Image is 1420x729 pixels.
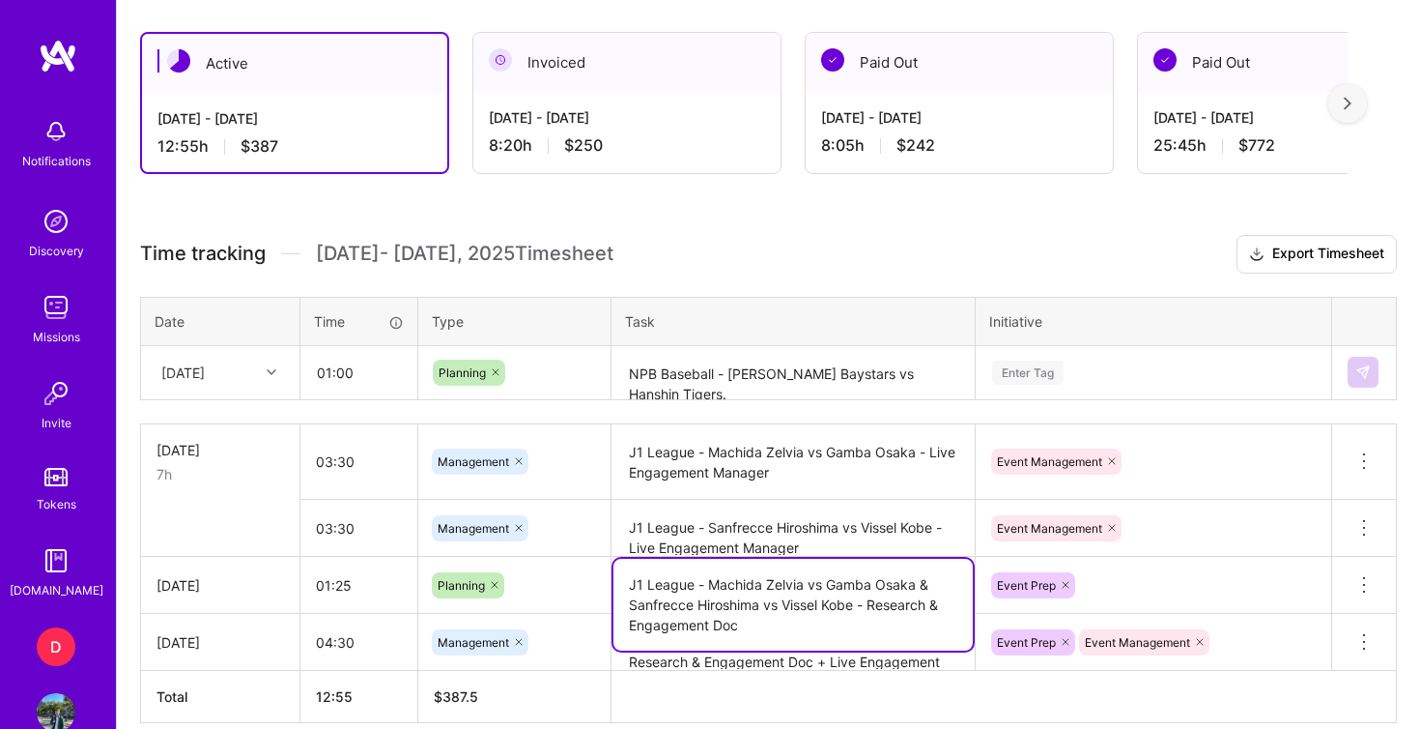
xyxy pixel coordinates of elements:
textarea: J1 League - Sanfrecce Hiroshima vs Vissel Kobe - Live Engagement Manager [613,502,973,555]
div: [DATE] - [DATE] [821,107,1097,128]
div: [DATE] - [DATE] [157,108,432,129]
span: Event Management [1085,635,1190,650]
span: $772 [1238,135,1275,156]
img: Paid Out [821,48,844,72]
span: $242 [896,135,935,156]
div: Missions [33,327,80,347]
div: 12:55 h [157,136,432,157]
div: [DATE] - [DATE] [489,107,765,128]
input: HH:MM [300,503,417,554]
div: Discovery [29,241,84,261]
span: Event Prep [997,578,1056,593]
span: $ 387.5 [434,688,478,705]
div: Notifications [22,151,91,171]
span: $250 [564,135,603,156]
div: [DATE] [161,363,205,383]
textarea: J1 League - Machida Zelvia vs Gamba Osaka & Sanfrecce Hiroshima vs Vissel Kobe - Research & Engag... [613,559,973,651]
img: Invoiced [489,48,512,72]
span: Event Management [997,521,1102,536]
i: icon Download [1249,245,1264,265]
div: [DATE] [156,440,284,460]
th: 12:55 [300,671,418,723]
img: guide book [37,541,75,580]
textarea: J1 League - Machida Zelvia vs Gamba Osaka - Live Engagement Manager [613,426,973,499]
span: Management [438,454,509,469]
div: Invite [42,413,71,433]
button: Export Timesheet [1236,235,1397,274]
input: HH:MM [300,617,417,668]
th: Type [418,297,611,345]
div: 8:05 h [821,135,1097,156]
span: Management [438,521,509,536]
img: teamwork [37,288,75,327]
img: Paid Out [1153,48,1177,72]
input: HH:MM [300,436,417,487]
img: Active [167,49,190,73]
span: Management [438,635,509,650]
div: 7h [156,464,284,484]
div: Tokens [37,494,76,514]
img: tokens [44,468,68,486]
a: D [32,627,80,666]
span: Event Management [997,454,1102,469]
span: Planning [438,578,485,593]
div: 8:20 h [489,135,765,156]
th: Date [141,297,300,345]
img: Invite [37,374,75,413]
div: D [37,627,75,666]
input: HH:MM [301,347,416,398]
img: bell [37,112,75,151]
div: [DATE] [156,575,284,596]
div: [DATE] [156,632,284,653]
div: Initiative [989,311,1318,332]
div: Enter Tag [992,358,1064,388]
img: logo [39,39,77,73]
span: Event Prep [997,635,1056,650]
div: Active [142,34,447,93]
img: right [1344,97,1351,110]
input: HH:MM [300,560,417,611]
span: $387 [241,136,278,157]
div: Paid Out [806,33,1113,92]
th: Task [611,297,976,345]
textarea: NPB Baseball - [PERSON_NAME] Baystars vs Hanshin Tigers. [613,348,973,399]
img: Submit [1355,364,1371,380]
img: discovery [37,202,75,241]
div: Time [314,311,404,332]
span: [DATE] - [DATE] , 2025 Timesheet [316,242,613,266]
div: Invoiced [473,33,781,92]
th: Total [141,671,300,723]
span: Planning [439,365,486,380]
i: icon Chevron [267,367,276,377]
div: [DOMAIN_NAME] [10,580,103,600]
span: Time tracking [140,242,266,266]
